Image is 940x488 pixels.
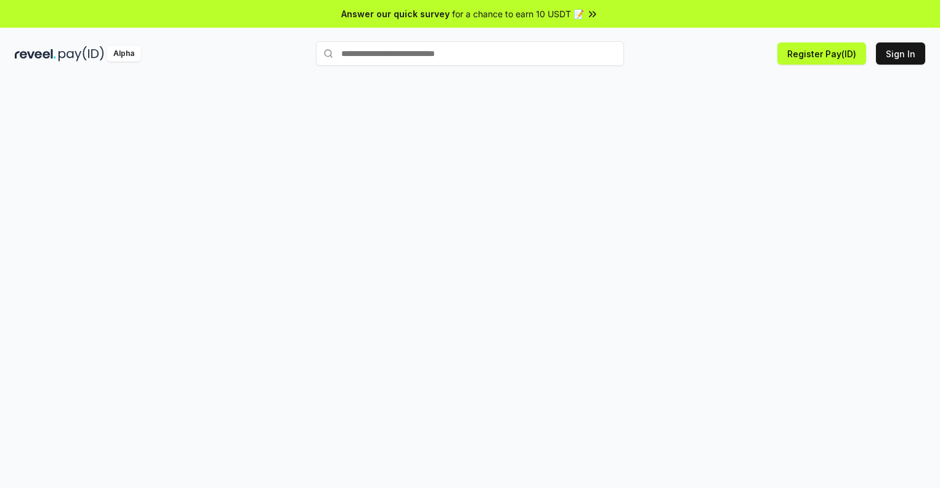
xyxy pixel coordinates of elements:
[59,46,104,62] img: pay_id
[107,46,141,62] div: Alpha
[452,7,584,20] span: for a chance to earn 10 USDT 📝
[15,46,56,62] img: reveel_dark
[777,42,866,65] button: Register Pay(ID)
[341,7,450,20] span: Answer our quick survey
[876,42,925,65] button: Sign In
